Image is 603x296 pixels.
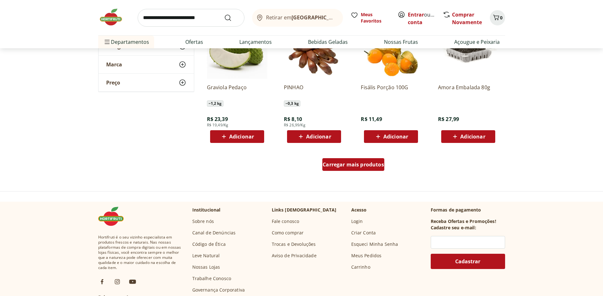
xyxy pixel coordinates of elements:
[306,134,331,139] span: Adicionar
[98,207,130,226] img: Hortifruti
[431,218,496,225] h3: Receba Ofertas e Promoções!
[272,252,317,259] a: Aviso de Privacidade
[239,38,272,46] a: Lançamentos
[192,218,214,225] a: Sobre nós
[431,254,505,269] button: Cadastrar
[284,100,300,107] span: ~ 0,3 kg
[323,162,384,167] span: Carregar mais produtos
[454,38,500,46] a: Açougue e Peixaria
[272,241,316,247] a: Trocas e Devoluções
[351,11,390,24] a: Meus Favoritos
[291,14,399,21] b: [GEOGRAPHIC_DATA]/[GEOGRAPHIC_DATA]
[361,18,421,79] img: Fisális Porção 100G
[207,84,267,98] a: Graviola Pedaço
[361,116,382,123] span: R$ 11,49
[408,11,443,26] a: Criar conta
[185,38,203,46] a: Ofertas
[272,207,337,213] p: Links [DEMOGRAPHIC_DATA]
[460,134,485,139] span: Adicionar
[452,11,482,26] a: Comprar Novamente
[322,158,384,173] a: Carregar mais produtos
[272,230,304,236] a: Como comprar
[351,264,370,270] a: Carrinho
[106,61,122,68] span: Marca
[224,14,239,22] button: Submit Search
[138,9,244,27] input: search
[103,34,149,50] span: Departamentos
[252,9,343,27] button: Retirar em[GEOGRAPHIC_DATA]/[GEOGRAPHIC_DATA]
[207,100,223,107] span: ~ 1,2 kg
[192,252,220,259] a: Leve Natural
[431,207,505,213] p: Formas de pagamento
[192,241,226,247] a: Código de Ética
[192,264,220,270] a: Nossas Lojas
[207,116,228,123] span: R$ 23,39
[113,278,121,286] img: ig
[361,84,421,98] a: Fisális Porção 100G
[500,15,503,21] span: 0
[351,241,398,247] a: Esqueci Minha Senha
[438,18,498,79] img: Amora Embalada 80g
[192,230,236,236] a: Canal de Denúncias
[364,130,418,143] button: Adicionar
[284,116,302,123] span: R$ 8,10
[383,134,408,139] span: Adicionar
[284,123,305,128] span: R$ 26,99/Kg
[207,18,267,79] img: Graviola Pedaço
[99,74,194,91] button: Preço
[99,56,194,73] button: Marca
[272,218,299,225] a: Fale conosco
[284,18,344,79] img: PINHAO
[455,259,480,264] span: Cadastrar
[192,207,221,213] p: Institucional
[408,11,436,26] span: ou
[129,278,136,286] img: ytb
[192,287,245,293] a: Governança Corporativa
[106,79,120,86] span: Preço
[431,225,476,231] h3: Cadastre seu e-mail:
[384,38,418,46] a: Nossas Frutas
[438,116,459,123] span: R$ 27,99
[284,84,344,98] a: PINHAO
[266,15,336,20] span: Retirar em
[207,123,229,128] span: R$ 19,49/Kg
[408,11,424,18] a: Entrar
[351,230,376,236] a: Criar Conta
[438,84,498,98] a: Amora Embalada 80g
[490,10,505,25] button: Carrinho
[351,207,367,213] p: Acesso
[192,275,231,282] a: Trabalhe Conosco
[98,8,130,27] img: Hortifruti
[351,218,363,225] a: Login
[98,278,106,286] img: fb
[361,11,390,24] span: Meus Favoritos
[351,252,382,259] a: Meus Pedidos
[229,134,254,139] span: Adicionar
[441,130,495,143] button: Adicionar
[308,38,348,46] a: Bebidas Geladas
[287,130,341,143] button: Adicionar
[210,130,264,143] button: Adicionar
[98,235,182,270] span: Hortifruti é o seu vizinho especialista em produtos frescos e naturais. Nas nossas plataformas de...
[103,34,111,50] button: Menu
